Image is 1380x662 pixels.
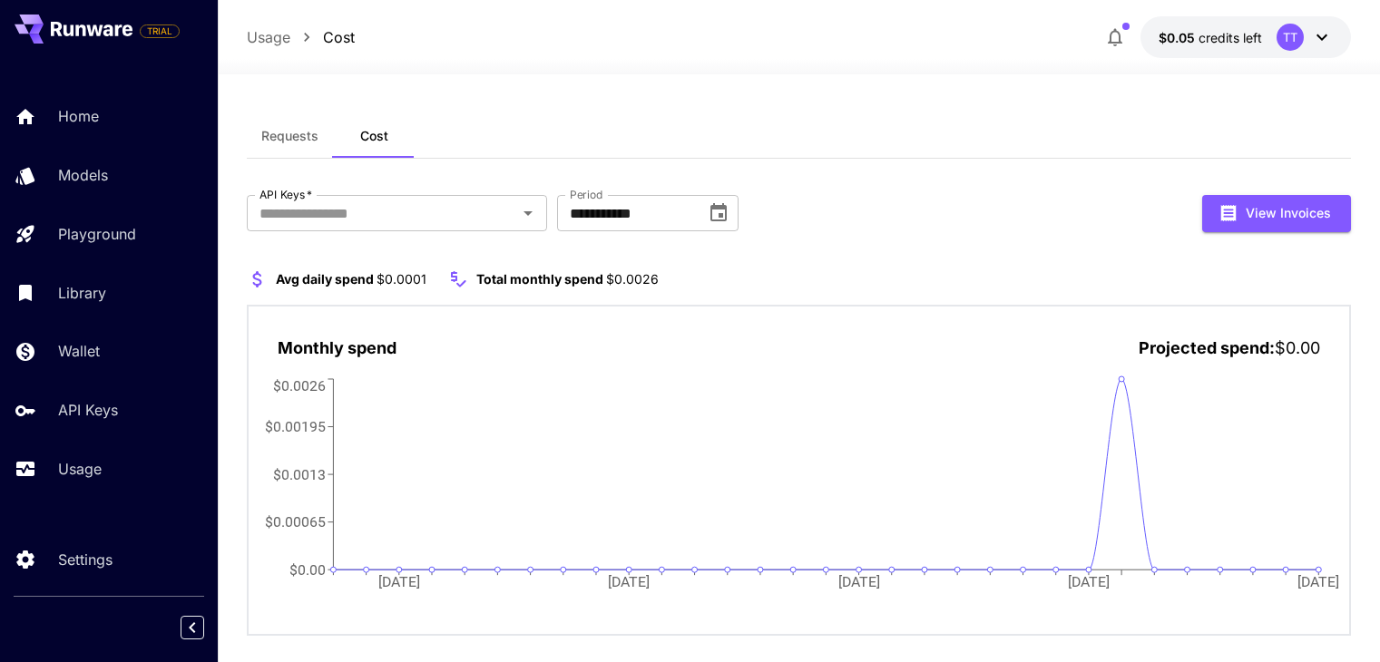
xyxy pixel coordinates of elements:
span: TRIAL [141,24,179,38]
button: Choose date, selected date is Aug 1, 2025 [700,195,737,231]
div: Collapse sidebar [194,611,218,644]
a: Usage [247,26,290,48]
tspan: [DATE] [608,573,650,590]
span: $0.0001 [377,271,426,287]
div: $0.05 [1159,28,1262,47]
span: $0.0026 [606,271,659,287]
div: TT [1277,24,1304,51]
p: Home [58,105,99,127]
span: Requests [261,128,318,144]
label: API Keys [259,187,312,202]
nav: breadcrumb [247,26,355,48]
span: Avg daily spend [276,271,374,287]
a: Cost [323,26,355,48]
tspan: [DATE] [838,573,880,590]
p: Library [58,282,106,304]
tspan: $0.00065 [265,513,326,531]
a: View Invoices [1202,203,1351,220]
span: $0.05 [1159,30,1199,45]
button: $0.05TT [1140,16,1351,58]
span: $0.00 [1275,338,1320,357]
label: Period [570,187,603,202]
p: Wallet [58,340,100,362]
span: Add your payment card to enable full platform functionality. [140,20,180,42]
span: Projected spend: [1139,338,1275,357]
p: Playground [58,223,136,245]
tspan: $0.00195 [265,418,326,435]
button: Collapse sidebar [181,616,204,639]
button: Open [515,200,541,226]
tspan: [DATE] [1297,573,1339,590]
p: Settings [58,549,113,570]
p: Monthly spend [278,336,396,360]
p: Models [58,164,108,186]
tspan: $0.0013 [273,465,326,482]
tspan: [DATE] [1068,573,1110,590]
tspan: [DATE] [378,573,420,590]
span: Cost [360,128,388,144]
tspan: $0.0026 [273,376,326,394]
p: API Keys [58,399,118,421]
span: credits left [1199,30,1262,45]
button: View Invoices [1202,195,1351,232]
tspan: $0.00 [289,560,326,578]
span: Total monthly spend [476,271,603,287]
p: Usage [58,458,102,480]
